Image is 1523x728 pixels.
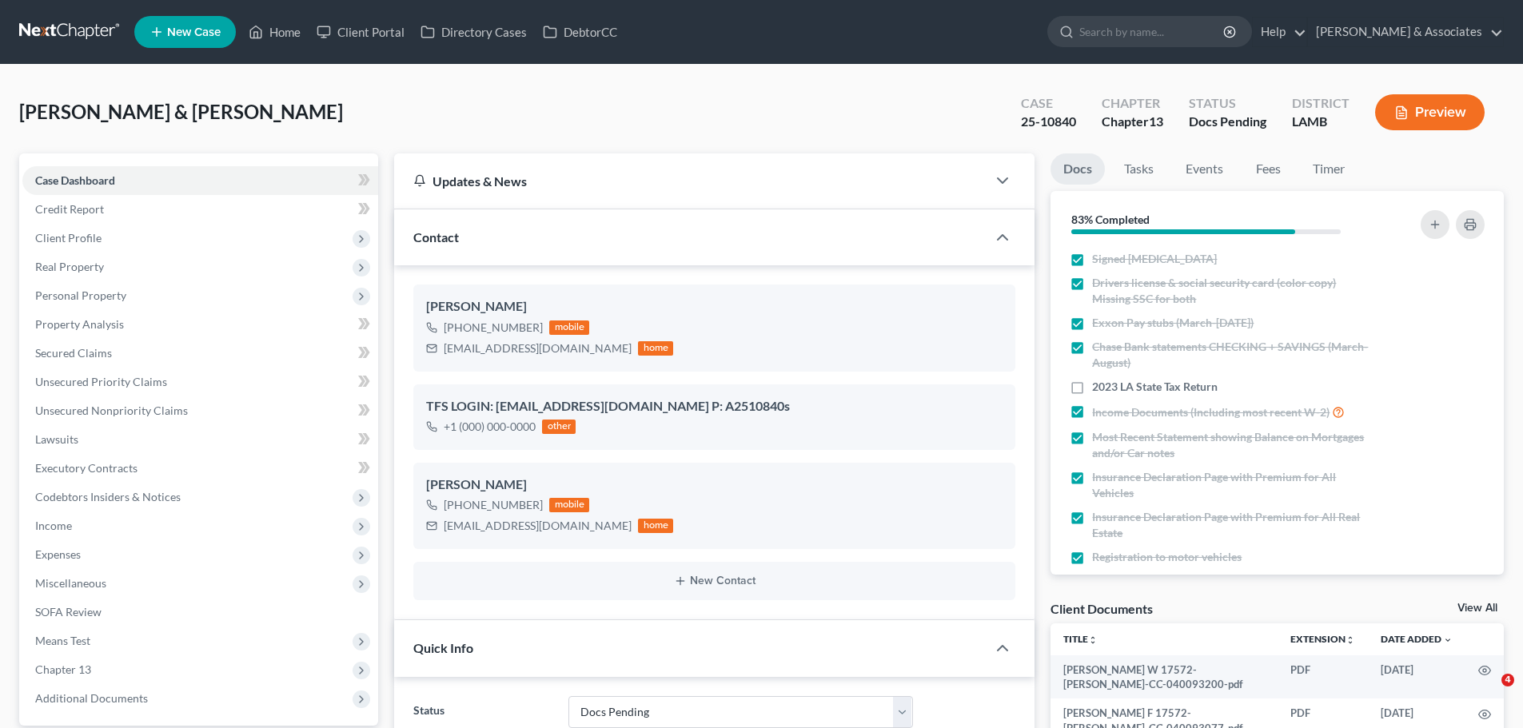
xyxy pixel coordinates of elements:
[22,339,378,368] a: Secured Claims
[1189,113,1266,131] div: Docs Pending
[35,288,126,302] span: Personal Property
[35,634,90,647] span: Means Test
[1292,94,1350,113] div: District
[1092,509,1377,541] span: Insurance Declaration Page with Premium for All Real Estate
[1381,633,1453,645] a: Date Added expand_more
[413,173,967,189] div: Updates & News
[1051,600,1153,617] div: Client Documents
[22,368,378,396] a: Unsecured Priority Claims
[35,605,102,619] span: SOFA Review
[549,320,589,335] div: mobile
[1021,94,1076,113] div: Case
[1092,275,1377,307] span: Drivers license & social security card (color copy) Missing SSC for both
[1149,113,1163,129] span: 13
[444,497,543,513] div: [PHONE_NUMBER]
[22,425,378,454] a: Lawsuits
[1051,153,1105,185] a: Docs
[1368,655,1465,699] td: [DATE]
[241,18,309,46] a: Home
[1063,633,1098,645] a: Titleunfold_more
[1079,17,1226,46] input: Search by name...
[1092,429,1377,461] span: Most Recent Statement showing Balance on Mortgages and/or Car notes
[444,340,632,356] div: [EMAIL_ADDRESS][DOMAIN_NAME]
[1253,18,1306,46] a: Help
[1092,315,1254,331] span: Exxon Pay stubs (March-[DATE])
[426,575,1003,587] button: New Contact
[1242,153,1294,185] a: Fees
[444,419,536,435] div: +1 (000) 000-0000
[1092,339,1377,371] span: Chase Bank statements CHECKING + SAVINGS (March-August)
[35,432,78,446] span: Lawsuits
[549,498,589,512] div: mobile
[1092,379,1218,395] span: 2023 LA State Tax Return
[35,317,124,331] span: Property Analysis
[413,640,473,655] span: Quick Info
[35,519,72,532] span: Income
[1292,113,1350,131] div: LAMB
[405,696,560,728] label: Status
[1501,674,1514,686] span: 4
[22,396,378,425] a: Unsecured Nonpriority Claims
[35,375,167,388] span: Unsecured Priority Claims
[1457,603,1497,614] a: View All
[22,195,378,224] a: Credit Report
[1051,655,1278,699] td: [PERSON_NAME] W 17572-[PERSON_NAME]-CC-040093200-pdf
[35,404,188,417] span: Unsecured Nonpriority Claims
[35,202,104,216] span: Credit Report
[413,229,459,245] span: Contact
[1092,573,1377,637] span: NADA estimate on your vehicles (we will pull for for you) 2013 Toyota Tacoma Pre-Runner 149k mile...
[413,18,535,46] a: Directory Cases
[444,320,543,336] div: [PHONE_NUMBER]
[1300,153,1358,185] a: Timer
[22,454,378,483] a: Executory Contracts
[22,166,378,195] a: Case Dashboard
[426,397,1003,416] div: TFS LOGIN: [EMAIL_ADDRESS][DOMAIN_NAME] P: A2510840s
[1173,153,1236,185] a: Events
[1092,549,1242,565] span: Registration to motor vehicles
[35,173,115,187] span: Case Dashboard
[1092,251,1217,267] span: Signed [MEDICAL_DATA]
[35,260,104,273] span: Real Property
[1278,655,1368,699] td: PDF
[167,26,221,38] span: New Case
[535,18,625,46] a: DebtorCC
[35,547,81,561] span: Expenses
[1071,213,1150,226] strong: 83% Completed
[1308,18,1503,46] a: [PERSON_NAME] & Associates
[1469,674,1507,712] iframe: Intercom live chat
[1290,633,1355,645] a: Extensionunfold_more
[22,598,378,627] a: SOFA Review
[35,461,138,475] span: Executory Contracts
[1092,469,1377,501] span: Insurance Declaration Page with Premium for All Vehicles
[35,490,181,503] span: Codebtors Insiders & Notices
[35,576,106,590] span: Miscellaneous
[426,297,1003,316] div: [PERSON_NAME]
[19,100,343,123] span: [PERSON_NAME] & [PERSON_NAME]
[1443,635,1453,645] i: expand_more
[309,18,413,46] a: Client Portal
[1102,113,1163,131] div: Chapter
[35,231,102,245] span: Client Profile
[35,662,91,676] span: Chapter 13
[1189,94,1266,113] div: Status
[1102,94,1163,113] div: Chapter
[35,691,148,705] span: Additional Documents
[638,341,673,356] div: home
[1346,635,1355,645] i: unfold_more
[638,519,673,533] div: home
[1088,635,1098,645] i: unfold_more
[22,310,378,339] a: Property Analysis
[1375,94,1485,130] button: Preview
[426,475,1003,495] div: [PERSON_NAME]
[1021,113,1076,131] div: 25-10840
[35,346,112,360] span: Secured Claims
[1092,404,1330,420] span: Income Documents (Including most recent W-2)
[1111,153,1166,185] a: Tasks
[444,518,632,534] div: [EMAIL_ADDRESS][DOMAIN_NAME]
[542,420,576,434] div: other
